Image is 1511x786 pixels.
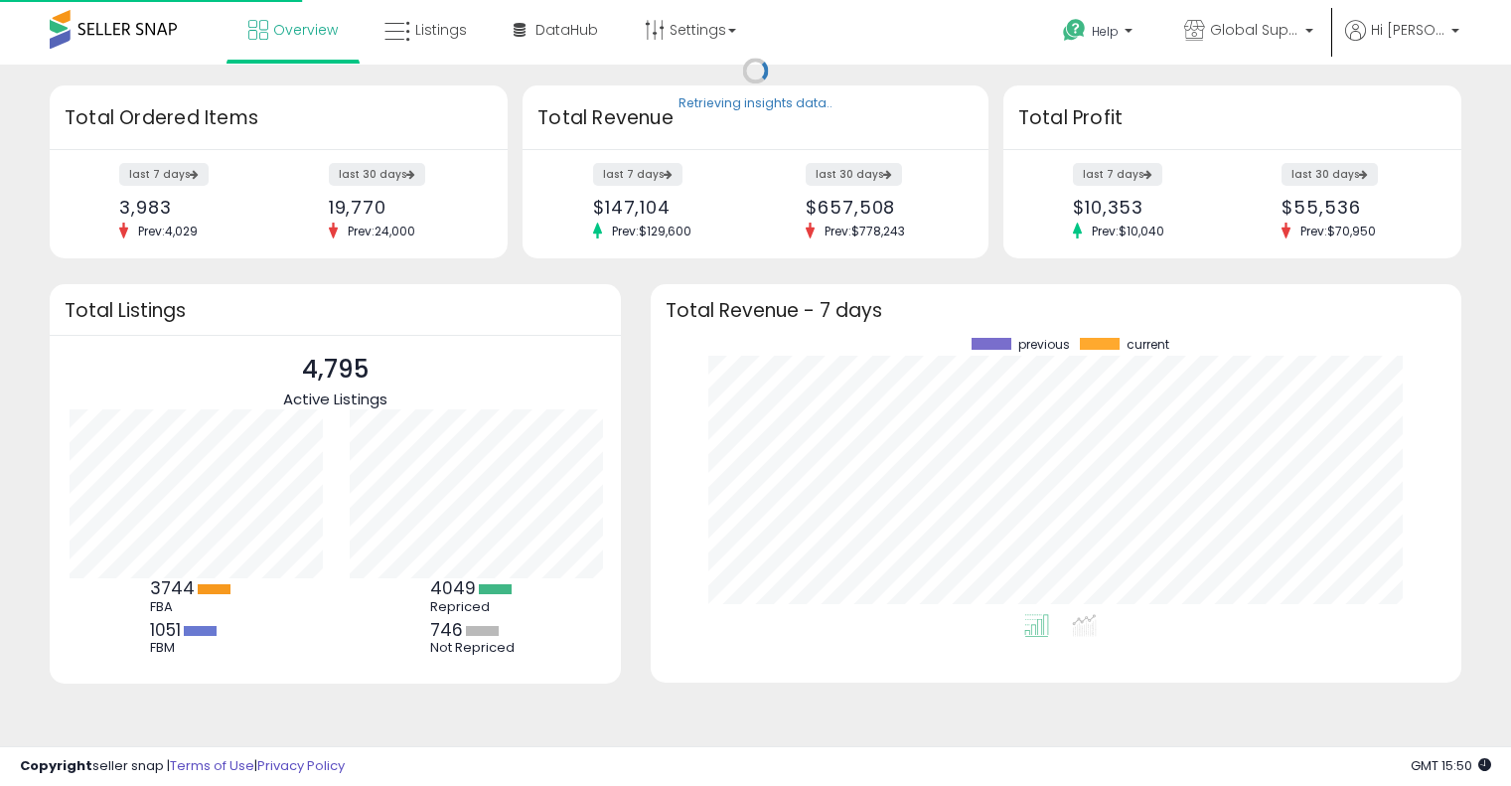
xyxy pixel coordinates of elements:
[430,599,520,615] div: Repriced
[329,163,425,186] label: last 30 days
[257,756,345,775] a: Privacy Policy
[806,197,954,218] div: $657,508
[1210,20,1299,40] span: Global Supplies [GEOGRAPHIC_DATA]
[128,223,208,239] span: Prev: 4,029
[150,618,181,642] b: 1051
[666,303,1446,318] h3: Total Revenue - 7 days
[1411,756,1491,775] span: 2025-08-13 15:50 GMT
[1073,197,1217,218] div: $10,353
[119,197,263,218] div: 3,983
[150,640,239,656] div: FBM
[119,163,209,186] label: last 7 days
[20,756,92,775] strong: Copyright
[1282,197,1426,218] div: $55,536
[430,618,463,642] b: 746
[65,104,493,132] h3: Total Ordered Items
[593,197,741,218] div: $147,104
[329,197,473,218] div: 19,770
[1371,20,1445,40] span: Hi [PERSON_NAME]
[602,223,701,239] span: Prev: $129,600
[1047,3,1152,65] a: Help
[679,95,832,113] div: Retrieving insights data..
[170,756,254,775] a: Terms of Use
[1073,163,1162,186] label: last 7 days
[535,20,598,40] span: DataHub
[1018,338,1070,352] span: previous
[283,389,387,409] span: Active Listings
[283,351,387,389] p: 4,795
[430,640,520,656] div: Not Repriced
[806,163,902,186] label: last 30 days
[150,599,239,615] div: FBA
[1018,104,1446,132] h3: Total Profit
[65,303,606,318] h3: Total Listings
[273,20,338,40] span: Overview
[430,576,476,600] b: 4049
[415,20,467,40] span: Listings
[1282,163,1378,186] label: last 30 days
[1062,18,1087,43] i: Get Help
[1290,223,1386,239] span: Prev: $70,950
[338,223,425,239] span: Prev: 24,000
[1082,223,1174,239] span: Prev: $10,040
[537,104,974,132] h3: Total Revenue
[20,757,345,776] div: seller snap | |
[593,163,682,186] label: last 7 days
[815,223,915,239] span: Prev: $778,243
[1092,23,1119,40] span: Help
[1127,338,1169,352] span: current
[150,576,195,600] b: 3744
[1345,20,1459,65] a: Hi [PERSON_NAME]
